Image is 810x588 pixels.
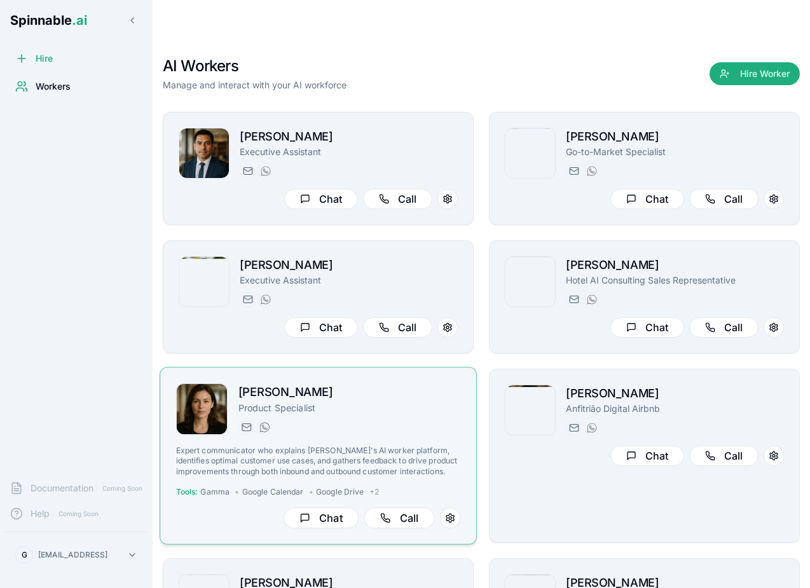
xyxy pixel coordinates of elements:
p: Expert communicator who explains [PERSON_NAME]'s AI worker platform, identifies optimal customer ... [176,446,461,477]
button: Call [689,189,759,209]
button: Call [363,189,432,209]
h2: [PERSON_NAME] [240,128,458,146]
button: WhatsApp [257,163,273,179]
img: Leon Rasmussen [505,128,555,178]
button: G[EMAIL_ADDRESS] [10,542,142,568]
a: Hire Worker [710,69,800,81]
img: WhatsApp [259,422,270,432]
button: Send email to amelia.green@getspinnable.ai [238,420,254,435]
span: • [309,487,313,497]
button: Call [689,446,759,466]
button: Chat [284,317,358,338]
button: Chat [284,189,358,209]
img: WhatsApp [261,294,271,304]
p: Manage and interact with your AI workforce [163,79,347,92]
span: Spinnable [10,13,87,28]
h2: [PERSON_NAME] [566,385,784,402]
button: WhatsApp [584,420,599,435]
button: Chat [610,317,684,338]
span: Workers [36,80,71,93]
button: Send email to leon.rasmussen@getspinnable.ai [566,163,581,179]
span: .ai [72,13,87,28]
img: WhatsApp [587,294,597,304]
h2: [PERSON_NAME] [238,383,461,402]
img: WhatsApp [587,423,597,433]
p: Product Specialist [238,401,461,414]
button: WhatsApp [584,163,599,179]
p: Go-to-Market Specialist [566,146,784,158]
h2: [PERSON_NAME] [566,256,784,274]
button: Send email to toafa.waaka@getspinnable.ai [240,292,255,307]
p: Hotel AI Consulting Sales Representative [566,274,784,287]
span: • [235,487,239,497]
button: Hire Worker [710,62,800,85]
p: Executive Assistant [240,146,458,158]
span: Tools: [176,487,198,497]
img: Rita Mansoor [505,257,555,306]
p: [EMAIL_ADDRESS] [38,550,107,560]
span: Google Calendar [242,487,304,497]
img: Alexander Schmidt [179,128,229,178]
button: Send email to alexander.schmidt@getspinnable.ai [240,163,255,179]
span: Coming Soon [55,508,102,520]
button: Call [689,317,759,338]
button: Chat [284,508,359,529]
span: Help [31,507,50,520]
h2: [PERSON_NAME] [240,256,458,274]
p: Anfitrião Digital Airbnb [566,402,784,415]
button: Chat [610,446,684,466]
button: Chat [610,189,684,209]
img: João Vai [505,385,555,435]
button: Send email to joao.vai@getspinnable.ai [566,420,581,435]
span: G [22,550,27,560]
button: WhatsApp [256,420,271,435]
button: Send email to rita.mansoor@getspinnable.ai [566,292,581,307]
p: Executive Assistant [240,274,458,287]
img: Toafa Waaka [179,257,229,306]
span: + 2 [369,487,379,497]
h1: AI Workers [163,56,347,76]
span: Hire [36,52,53,65]
img: WhatsApp [587,166,597,176]
span: Documentation [31,482,93,495]
button: WhatsApp [584,292,599,307]
button: Call [364,508,434,529]
span: Gamma [200,487,230,497]
button: WhatsApp [257,292,273,307]
span: Google Drive [316,487,364,497]
button: Call [363,317,432,338]
img: Amelia Green [177,384,228,435]
h2: [PERSON_NAME] [566,128,784,146]
span: Coming Soon [99,482,146,495]
img: WhatsApp [261,166,271,176]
